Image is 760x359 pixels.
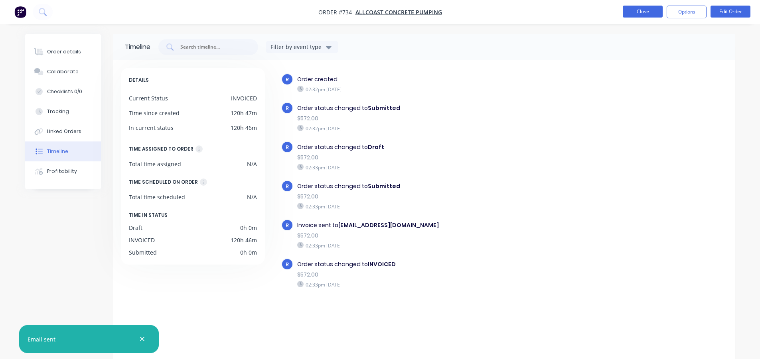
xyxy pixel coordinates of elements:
div: Linked Orders [47,128,81,135]
div: Order status changed to [297,260,573,269]
div: N/A [247,193,257,201]
div: Draft [129,224,142,232]
div: Timeline [125,42,150,52]
div: 120h 46m [231,124,257,132]
span: Order #734 - [318,8,355,16]
b: Draft [368,143,384,151]
div: Checklists 0/0 [47,88,82,95]
div: 120h 47m [231,109,257,117]
div: 02:33pm [DATE] [297,164,573,171]
input: Search timeline... [180,43,246,51]
div: Submitted [129,248,157,257]
div: 02:32pm [DATE] [297,86,573,93]
button: Order details [25,42,101,62]
div: 02:33pm [DATE] [297,203,573,210]
button: Profitability [25,161,101,181]
span: R [286,104,289,112]
button: Timeline [25,141,101,161]
div: Order details [47,48,81,55]
b: [EMAIL_ADDRESS][DOMAIN_NAME] [338,221,439,229]
button: Filter by event type [266,41,338,53]
div: 02:33pm [DATE] [297,242,573,249]
div: INVOICED [231,94,257,102]
div: Total time scheduled [129,193,185,201]
div: In current status [129,124,174,132]
button: Checklists 0/0 [25,82,101,102]
div: Time since created [129,109,180,117]
div: INVOICED [129,236,155,244]
div: Filter by event type [270,43,324,51]
button: Tracking [25,102,101,122]
div: Timeline [47,148,68,155]
b: Submitted [368,182,400,190]
span: TIME IN STATUS [129,211,168,220]
div: $572.00 [297,271,573,279]
div: 0h 0m [240,248,257,257]
span: R [286,76,289,83]
div: Order created [297,75,573,84]
button: Options [667,6,707,18]
div: 120h 46m [231,236,257,244]
button: Collaborate [25,62,101,82]
div: $572.00 [297,192,573,201]
button: Close [623,6,663,18]
div: Current Status [129,94,168,102]
b: INVOICED [368,260,396,268]
span: R [286,182,289,190]
button: Edit Order [711,6,750,18]
div: $572.00 [297,231,573,240]
span: R [286,261,289,268]
div: Order status changed to [297,104,573,112]
div: Total time assigned [129,160,181,168]
b: Submitted [368,104,400,112]
div: 0h 0m [240,224,257,232]
div: N/A [247,160,257,168]
div: TIME ASSIGNED TO ORDER [129,145,193,153]
div: $572.00 [297,114,573,123]
div: 02:32pm [DATE] [297,125,573,132]
div: Order status changed to [297,182,573,190]
div: 02:33pm [DATE] [297,281,573,288]
div: Order status changed to [297,143,573,151]
button: Linked Orders [25,122,101,141]
div: $572.00 [297,153,573,162]
div: Collaborate [47,68,79,75]
div: Email sent [28,335,55,343]
div: Invoice sent to [297,221,573,230]
div: Profitability [47,168,77,175]
div: Tracking [47,108,69,115]
img: Factory [14,6,26,18]
span: DETAILS [129,76,149,84]
span: R [286,143,289,151]
a: ALLCOAST CONCRETE PUMPING [355,8,442,16]
div: TIME SCHEDULED ON ORDER [129,178,198,186]
span: R [286,222,289,229]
